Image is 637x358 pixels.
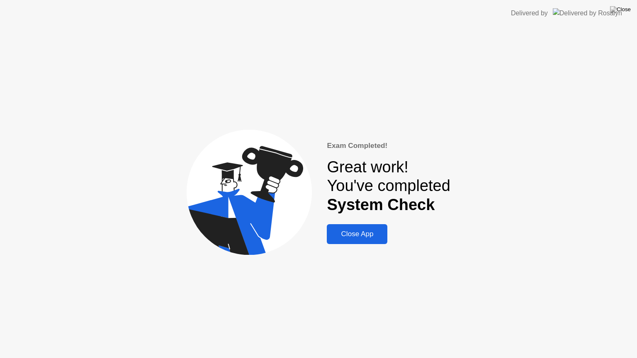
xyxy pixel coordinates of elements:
[511,8,548,18] div: Delivered by
[553,8,622,18] img: Delivered by Rosalyn
[610,6,631,13] img: Close
[327,196,435,213] b: System Check
[329,230,385,238] div: Close App
[327,224,387,244] button: Close App
[327,158,450,215] div: Great work! You've completed
[327,140,450,151] div: Exam Completed!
